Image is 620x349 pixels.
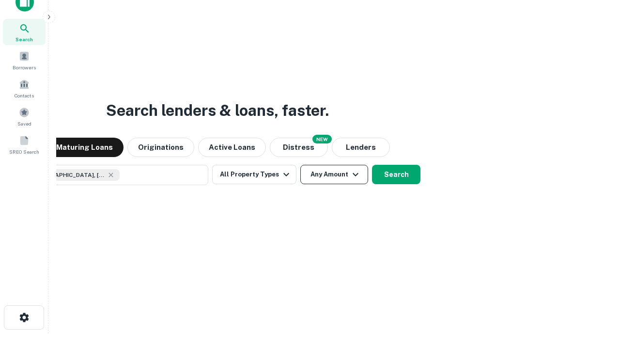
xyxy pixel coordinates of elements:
[3,47,46,73] a: Borrowers
[572,271,620,318] iframe: Chat Widget
[198,138,266,157] button: Active Loans
[15,165,208,185] button: [GEOGRAPHIC_DATA], [GEOGRAPHIC_DATA], [GEOGRAPHIC_DATA]
[372,165,420,184] button: Search
[3,75,46,101] a: Contacts
[106,99,329,122] h3: Search lenders & loans, faster.
[15,35,33,43] span: Search
[13,63,36,71] span: Borrowers
[9,148,39,156] span: SREO Search
[270,138,328,157] button: Search distressed loans with lien and other non-mortgage details.
[212,165,296,184] button: All Property Types
[46,138,124,157] button: Maturing Loans
[300,165,368,184] button: Any Amount
[3,103,46,129] a: Saved
[17,120,31,127] span: Saved
[3,19,46,45] a: Search
[312,135,332,143] div: NEW
[15,92,34,99] span: Contacts
[32,171,105,179] span: [GEOGRAPHIC_DATA], [GEOGRAPHIC_DATA], [GEOGRAPHIC_DATA]
[332,138,390,157] button: Lenders
[127,138,194,157] button: Originations
[3,131,46,158] a: SREO Search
